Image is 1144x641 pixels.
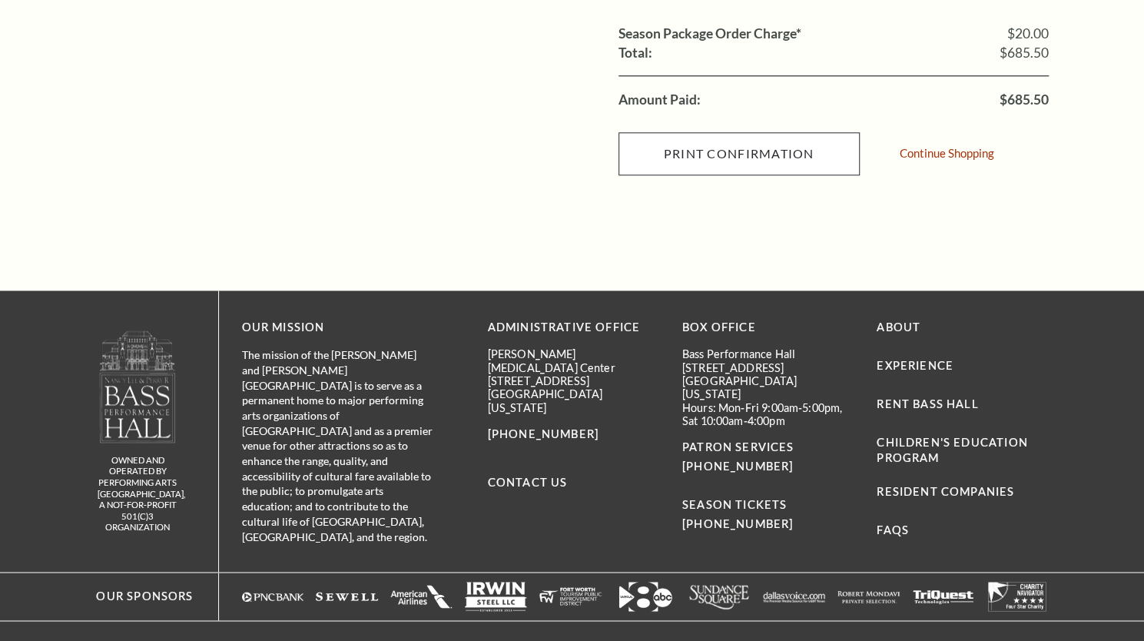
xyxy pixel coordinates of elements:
span: $20.00 [1007,27,1049,41]
p: The mission of the [PERSON_NAME] and [PERSON_NAME][GEOGRAPHIC_DATA] is to serve as a permanent ho... [242,347,434,544]
a: FAQs [877,523,909,536]
p: Our Sponsors [81,587,193,606]
img: wfaa2.png [614,582,676,611]
img: logo-footer.png [98,330,177,443]
input: Print Confirmation [618,132,860,175]
p: PATRON SERVICES [PHONE_NUMBER] [682,438,854,477]
p: [STREET_ADDRESS] [488,374,659,387]
img: dallasvoice117x55.png [763,582,825,611]
p: [GEOGRAPHIC_DATA][US_STATE] [488,387,659,414]
label: Amount Paid: [618,93,701,107]
img: charitynavlogo2.png [986,582,1049,611]
p: [PERSON_NAME][MEDICAL_DATA] Center [488,347,659,374]
p: Administrative Office [488,318,659,337]
img: triquest_footer_logo.png [912,582,974,611]
a: About [877,320,920,334]
p: [STREET_ADDRESS] [682,361,854,374]
label: Total: [618,46,652,60]
img: pncbank_websitefooter_117x55.png [242,582,304,611]
img: sewell-revised_117x55.png [316,582,378,611]
a: Experience [877,359,953,372]
p: owned and operated by Performing Arts [GEOGRAPHIC_DATA], A NOT-FOR-PROFIT 501(C)3 ORGANIZATION [98,455,178,533]
span: $685.50 [1000,93,1049,107]
img: sundance117x55.png [688,582,751,611]
span: $685.50 [1000,46,1049,60]
img: aa_stacked2_117x55.png [390,582,453,611]
a: Children's Education Program [877,436,1027,464]
a: Contact Us [488,476,568,489]
p: OUR MISSION [242,318,434,337]
p: SEASON TICKETS [PHONE_NUMBER] [682,477,854,534]
p: BOX OFFICE [682,318,854,337]
p: Bass Performance Hall [682,347,854,360]
label: Season Package Order Charge* [618,27,801,41]
p: [GEOGRAPHIC_DATA][US_STATE] [682,374,854,401]
a: Continue Shopping [900,148,994,159]
p: [PHONE_NUMBER] [488,425,659,444]
img: robertmondavi_logo117x55.png [837,582,900,611]
a: Rent Bass Hall [877,397,978,410]
img: irwinsteel_websitefooter_117x55.png [465,582,527,611]
p: Hours: Mon-Fri 9:00am-5:00pm, Sat 10:00am-4:00pm [682,401,854,428]
a: Resident Companies [877,485,1014,498]
img: fwtpid-websitefooter-117x55.png [539,582,602,611]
